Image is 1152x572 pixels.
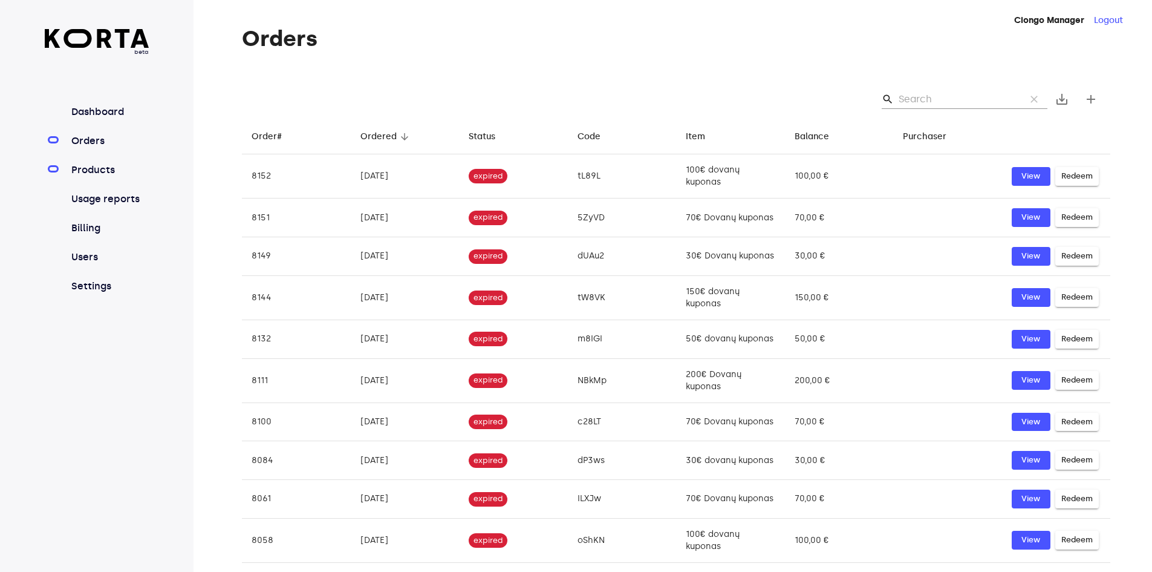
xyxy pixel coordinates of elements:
span: Redeem [1061,249,1093,263]
td: 30,00 € [785,441,894,480]
div: Ordered [360,130,397,144]
td: 150€ dovanų kuponas [676,275,785,320]
button: View [1012,371,1050,390]
td: 8111 [242,358,351,403]
button: View [1012,451,1050,470]
span: Balance [795,130,845,144]
button: View [1012,413,1050,432]
td: 70,00 € [785,199,894,237]
td: [DATE] [351,358,460,403]
td: 8058 [242,518,351,562]
span: expired [469,416,507,428]
a: Settings [69,279,149,294]
td: 70€ Dovanų kuponas [676,403,785,441]
span: Redeem [1061,453,1093,467]
a: View [1012,208,1050,227]
img: Korta [45,29,149,48]
td: 30€ dovanų kuponas [676,441,785,480]
button: Redeem [1055,490,1099,508]
button: Redeem [1055,288,1099,307]
button: Export [1047,85,1076,114]
span: View [1018,332,1044,346]
span: View [1018,415,1044,429]
td: 8132 [242,320,351,358]
span: View [1018,169,1044,183]
a: Dashboard [69,105,149,119]
div: Order# [252,130,282,144]
span: Redeem [1061,332,1093,346]
button: View [1012,247,1050,266]
span: expired [469,171,507,182]
td: 70€ Dovanų kuponas [676,199,785,237]
td: 100,00 € [785,154,894,199]
td: tW8VK [568,275,677,320]
button: View [1012,330,1050,349]
td: 200,00 € [785,358,894,403]
span: View [1018,291,1044,304]
span: expired [469,375,507,386]
td: 8061 [242,480,351,519]
td: 8151 [242,199,351,237]
td: 30,00 € [785,237,894,276]
td: [DATE] [351,320,460,358]
span: Redeem [1061,415,1093,429]
div: Code [578,130,600,144]
span: View [1018,492,1044,506]
td: NBkMp [568,358,677,403]
td: 8100 [242,403,351,441]
td: c28LT [568,403,677,441]
span: Search [882,93,894,105]
span: Redeem [1061,373,1093,387]
span: View [1018,373,1044,387]
span: Redeem [1061,492,1093,506]
td: [DATE] [351,480,460,519]
span: expired [469,535,507,547]
td: 70,00 € [785,403,894,441]
a: Billing [69,221,149,235]
span: Redeem [1061,211,1093,225]
td: [DATE] [351,518,460,562]
td: 70,00 € [785,480,894,519]
a: Orders [69,134,149,148]
button: Redeem [1055,413,1099,432]
div: Status [469,130,495,144]
td: [DATE] [351,403,460,441]
button: View [1012,288,1050,307]
button: Redeem [1055,371,1099,390]
td: 8152 [242,154,351,199]
button: View [1012,167,1050,186]
a: Usage reports [69,192,149,206]
td: [DATE] [351,441,460,480]
span: expired [469,455,507,467]
td: 150,00 € [785,275,894,320]
button: Redeem [1055,247,1099,266]
button: Redeem [1055,167,1099,186]
td: dP3ws [568,441,677,480]
td: ILXJw [568,480,677,519]
span: View [1018,453,1044,467]
button: View [1012,531,1050,550]
span: add [1084,92,1098,107]
td: [DATE] [351,237,460,276]
span: View [1018,249,1044,263]
div: Item [686,130,705,144]
button: Redeem [1055,451,1099,470]
td: tL89L [568,154,677,199]
td: 100,00 € [785,518,894,562]
span: beta [45,48,149,56]
div: Purchaser [903,130,946,144]
td: 8149 [242,237,351,276]
button: Redeem [1055,531,1099,550]
strong: Ciongo Manager [1014,15,1084,25]
input: Search [899,90,1016,109]
span: expired [469,251,507,262]
td: 50€ dovanų kuponas [676,320,785,358]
